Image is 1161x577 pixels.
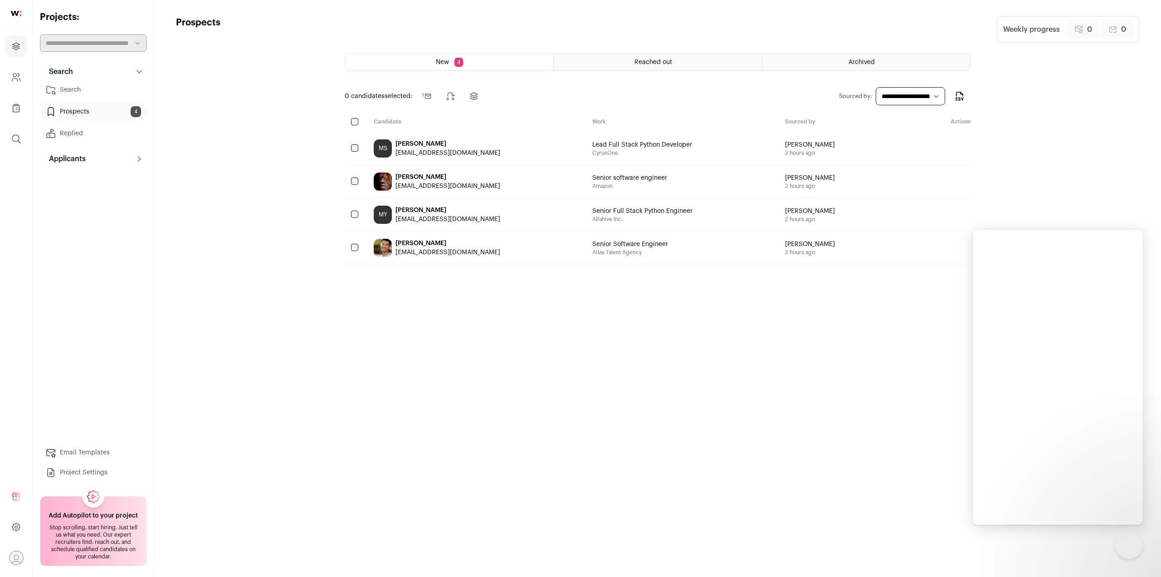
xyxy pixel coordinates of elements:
[40,444,146,462] a: Email Templates
[345,92,412,101] span: selected:
[5,97,27,119] a: Company Lists
[44,66,73,77] p: Search
[1087,24,1092,35] span: 0
[395,182,500,191] div: [EMAIL_ADDRESS][DOMAIN_NAME]
[40,496,146,566] a: Add Autopilot to your project Stop scrolling, start hiring. Just tell us what you need. Our exper...
[1116,532,1143,559] iframe: Help Scout Beacon - Close
[395,239,500,248] div: [PERSON_NAME]
[374,206,392,224] div: MY
[40,11,146,24] h2: Projects:
[585,118,777,127] div: Work
[395,206,500,215] div: [PERSON_NAME]
[40,63,146,81] button: Search
[785,216,835,223] span: 2 hours ago
[920,118,971,127] div: Actions
[49,511,138,520] h2: Add Autopilot to your project
[11,11,21,16] img: wellfound-shorthand-0d5821cbd27db2630d0214b213865d53afaa358527fdda9d0ea32b1df1b89c2c.svg
[785,140,835,149] span: [PERSON_NAME]
[176,16,220,43] h1: Prospects
[40,81,146,99] a: Search
[634,59,672,65] span: Reached out
[785,182,835,190] span: 2 hours ago
[778,118,920,127] div: Sourced by
[395,148,500,158] div: [EMAIL_ADDRESS][DOMAIN_NAME]
[436,59,449,65] span: New
[5,35,27,57] a: Projects
[374,239,392,257] img: a7e246e3e7493b76907448e610008a1c53bcd0beee6d3b65b7556198b7a126d0.jpg
[345,93,385,99] span: 0 candidates
[40,464,146,482] a: Project Settings
[9,551,24,565] button: Open dropdown
[131,106,141,117] span: 4
[839,93,872,100] label: Sourced by:
[374,173,392,191] img: 0e227485b5d35aaa01561709d10854305639d5b8d9e9911a79a92363f097cd2e.jpg
[366,118,585,127] div: Candidate
[40,103,146,121] a: Prospects4
[592,140,692,149] span: Lead Full Stack Python Developer
[762,54,970,70] a: Archived
[592,249,668,256] span: Atlas Talent Agency
[454,58,463,67] span: 4
[374,139,392,158] div: MS
[785,149,835,157] span: 2 hours ago
[849,59,875,65] span: Archived
[592,182,667,190] span: Amazon
[395,248,500,257] div: [EMAIL_ADDRESS][DOMAIN_NAME]
[592,240,668,249] span: Senior Software Engineer
[949,85,971,107] button: Export to CSV
[554,54,761,70] a: Reached out
[592,207,693,216] span: Senior Full Stack Python Engineer
[592,216,693,223] span: Alfahive Inc.
[395,139,500,148] div: [PERSON_NAME]
[1003,24,1060,35] div: Weekly progress
[1121,24,1126,35] span: 0
[592,149,692,157] span: CyrusOne
[785,207,835,216] span: [PERSON_NAME]
[46,524,141,560] div: Stop scrolling, start hiring. Just tell us what you need. Our expert recruiters find, reach out, ...
[785,240,835,249] span: [PERSON_NAME]
[785,249,835,256] span: 2 hours ago
[5,66,27,88] a: Company and ATS Settings
[973,230,1143,525] iframe: Help Scout Beacon - Live Chat, Contact Form, and Knowledge Base
[40,150,146,168] button: Applicants
[40,124,146,143] a: Replied
[785,173,835,182] span: [PERSON_NAME]
[44,153,86,164] p: Applicants
[592,173,667,182] span: Senior software engineer
[395,173,500,182] div: [PERSON_NAME]
[395,215,500,224] div: [EMAIL_ADDRESS][DOMAIN_NAME]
